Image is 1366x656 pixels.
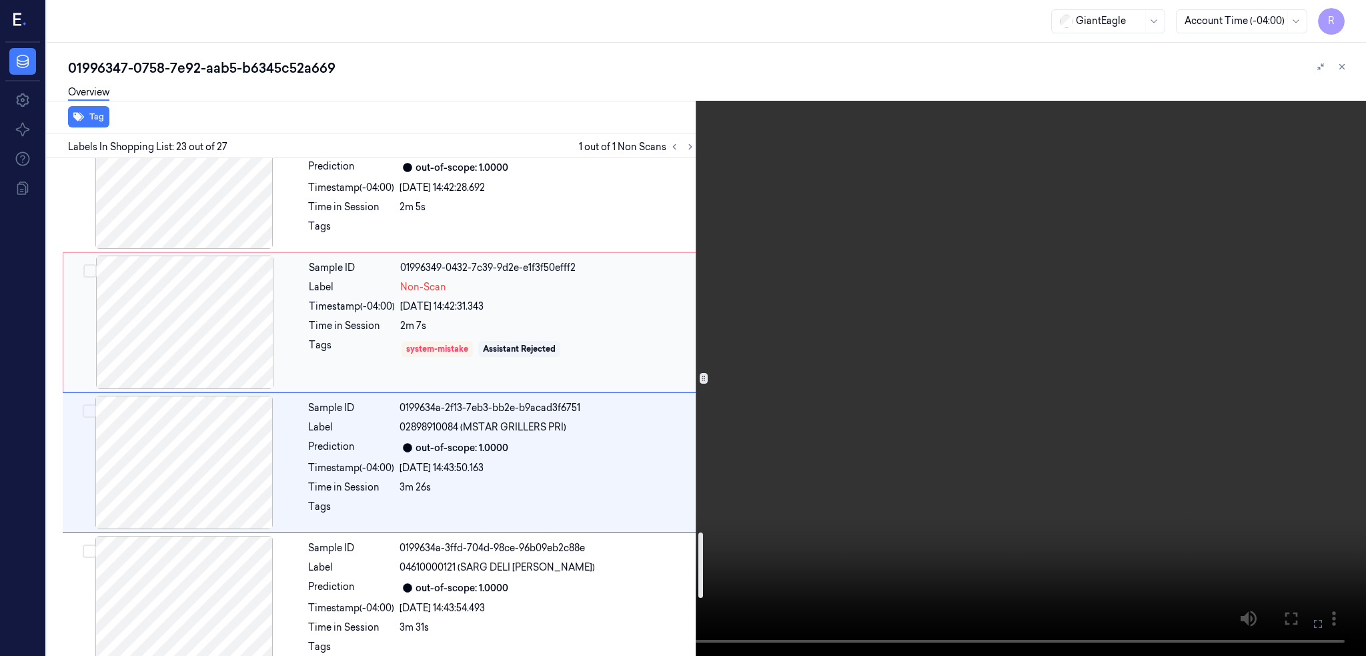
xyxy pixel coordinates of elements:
[308,200,394,214] div: Time in Session
[68,85,109,101] a: Overview
[308,401,394,415] div: Sample ID
[416,441,508,455] div: out-of-scope: 1.0000
[68,106,109,127] button: Tag
[83,545,96,558] button: Select row
[308,440,394,456] div: Prediction
[309,300,395,314] div: Timestamp (-04:00)
[400,480,696,495] div: 3m 26s
[308,461,394,475] div: Timestamp (-04:00)
[83,264,97,278] button: Select row
[309,338,395,360] div: Tags
[308,621,394,635] div: Time in Session
[483,343,556,355] div: Assistant Rejected
[309,319,395,333] div: Time in Session
[400,561,595,575] span: 04610000121 (SARG DELI [PERSON_NAME])
[400,280,446,294] span: Non-Scan
[416,161,508,175] div: out-of-scope: 1.0000
[83,404,96,418] button: Select row
[308,220,394,241] div: Tags
[400,601,696,615] div: [DATE] 14:43:54.493
[308,181,394,195] div: Timestamp (-04:00)
[406,343,468,355] div: system-mistake
[579,139,698,155] span: 1 out of 1 Non Scans
[400,541,696,555] div: 0199634a-3ffd-704d-98ce-96b09eb2c88e
[308,500,394,521] div: Tags
[400,420,566,434] span: 02898910084 (MSTAR GRILLERS PRI)
[400,319,695,333] div: 2m 7s
[308,561,394,575] div: Label
[1318,8,1345,35] button: R
[400,261,695,275] div: 01996349-0432-7c39-9d2e-e1f3f50efff2
[400,181,696,195] div: [DATE] 14:42:28.692
[400,461,696,475] div: [DATE] 14:43:50.163
[308,480,394,495] div: Time in Session
[400,200,696,214] div: 2m 5s
[308,541,394,555] div: Sample ID
[400,621,696,635] div: 3m 31s
[309,280,395,294] div: Label
[416,581,508,595] div: out-of-scope: 1.0000
[309,261,395,275] div: Sample ID
[68,59,1355,77] div: 01996347-0758-7e92-aab5-b6345c52a669
[308,420,394,434] div: Label
[400,401,696,415] div: 0199634a-2f13-7eb3-bb2e-b9acad3f6751
[400,300,695,314] div: [DATE] 14:42:31.343
[308,159,394,176] div: Prediction
[68,140,227,154] span: Labels In Shopping List: 23 out of 27
[308,601,394,615] div: Timestamp (-04:00)
[308,580,394,596] div: Prediction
